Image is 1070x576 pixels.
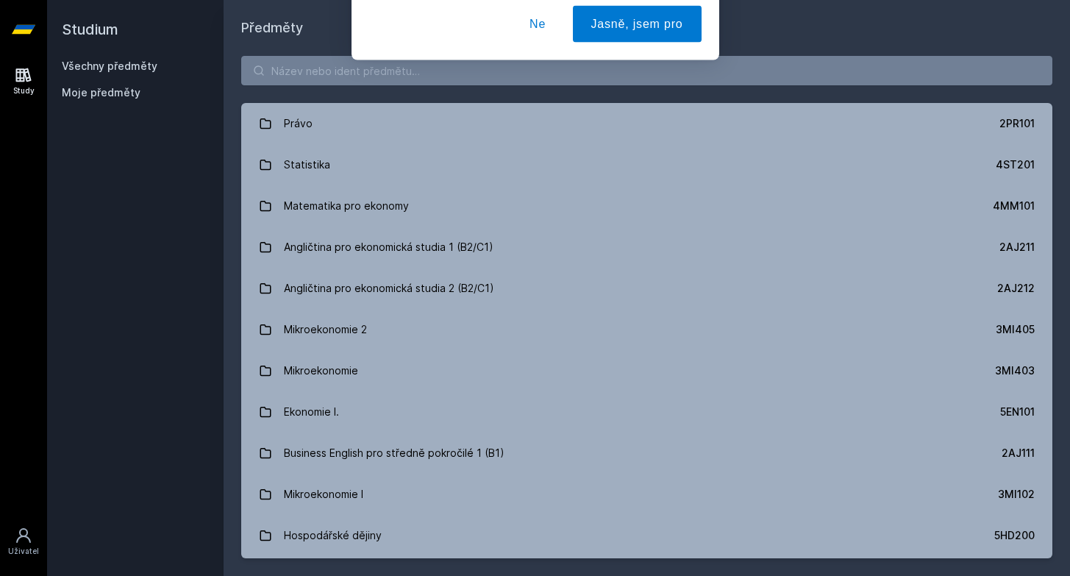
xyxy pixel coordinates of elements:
[284,480,363,509] div: Mikroekonomie I
[284,150,330,179] div: Statistika
[428,18,702,51] div: [PERSON_NAME] dostávat tipy ohledně studia, nových testů, hodnocení učitelů a předmětů?
[284,274,494,303] div: Angličtina pro ekonomická studia 2 (B2/C1)
[284,356,358,385] div: Mikroekonomie
[1000,405,1035,419] div: 5EN101
[997,281,1035,296] div: 2AJ212
[241,391,1052,433] a: Ekonomie I. 5EN101
[284,232,493,262] div: Angličtina pro ekonomická studia 1 (B2/C1)
[573,77,702,113] button: Jasně, jsem pro
[369,18,428,77] img: notification icon
[241,515,1052,556] a: Hospodářské dějiny 5HD200
[284,521,382,550] div: Hospodářské dějiny
[284,191,409,221] div: Matematika pro ekonomy
[999,240,1035,255] div: 2AJ211
[996,157,1035,172] div: 4ST201
[284,315,367,344] div: Mikroekonomie 2
[511,77,564,113] button: Ne
[241,227,1052,268] a: Angličtina pro ekonomická studia 1 (B2/C1) 2AJ211
[241,268,1052,309] a: Angličtina pro ekonomická studia 2 (B2/C1) 2AJ212
[994,528,1035,543] div: 5HD200
[993,199,1035,213] div: 4MM101
[241,433,1052,474] a: Business English pro středně pokročilé 1 (B1) 2AJ111
[241,185,1052,227] a: Matematika pro ekonomy 4MM101
[1002,446,1035,461] div: 2AJ111
[995,363,1035,378] div: 3MI403
[284,438,504,468] div: Business English pro středně pokročilé 1 (B1)
[998,487,1035,502] div: 3MI102
[241,144,1052,185] a: Statistika 4ST201
[241,309,1052,350] a: Mikroekonomie 2 3MI405
[8,546,39,557] div: Uživatel
[241,474,1052,515] a: Mikroekonomie I 3MI102
[3,519,44,564] a: Uživatel
[284,397,339,427] div: Ekonomie I.
[996,322,1035,337] div: 3MI405
[241,350,1052,391] a: Mikroekonomie 3MI403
